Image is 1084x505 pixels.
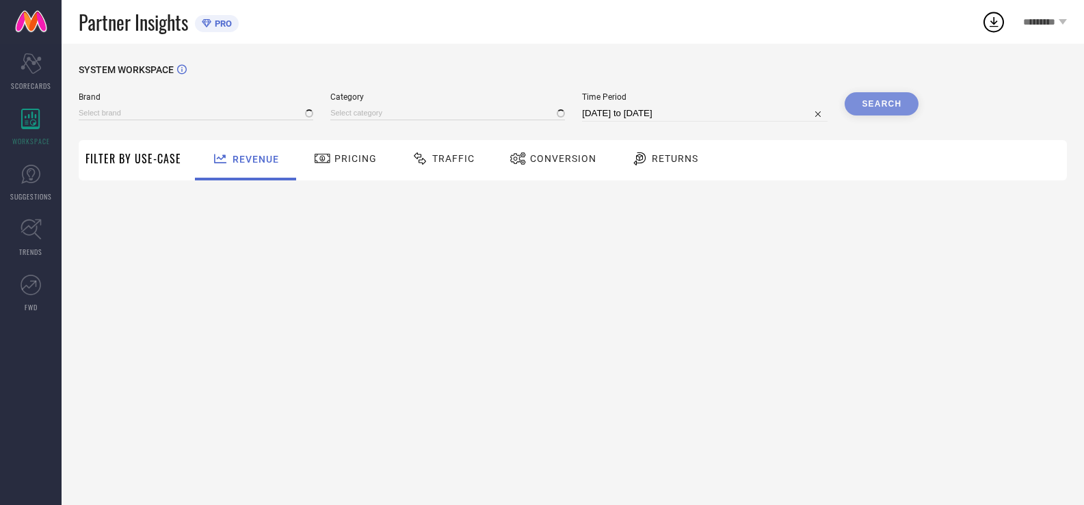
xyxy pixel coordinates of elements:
[582,92,828,102] span: Time Period
[530,153,596,164] span: Conversion
[25,302,38,312] span: FWD
[334,153,377,164] span: Pricing
[79,106,313,120] input: Select brand
[10,191,52,202] span: SUGGESTIONS
[19,247,42,257] span: TRENDS
[652,153,698,164] span: Returns
[330,106,565,120] input: Select category
[233,154,279,165] span: Revenue
[85,150,181,167] span: Filter By Use-Case
[11,81,51,91] span: SCORECARDS
[582,105,828,122] input: Select time period
[330,92,565,102] span: Category
[79,8,188,36] span: Partner Insights
[79,92,313,102] span: Brand
[981,10,1006,34] div: Open download list
[12,136,50,146] span: WORKSPACE
[211,18,232,29] span: PRO
[432,153,475,164] span: Traffic
[79,64,174,75] span: SYSTEM WORKSPACE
